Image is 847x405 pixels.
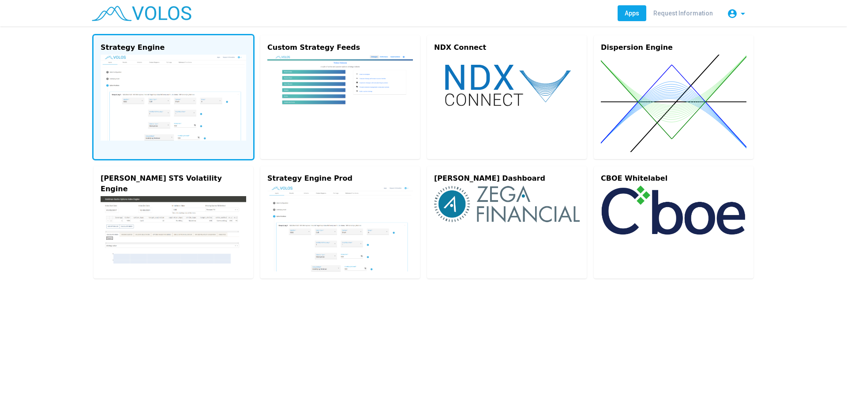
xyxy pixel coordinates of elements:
div: Custom Strategy Feeds [267,42,413,53]
a: Apps [618,5,646,21]
img: strategy-engine.png [267,186,413,271]
div: [PERSON_NAME] Dashboard [434,173,580,184]
a: Request Information [646,5,720,21]
div: Strategy Engine Prod [267,173,413,184]
div: [PERSON_NAME] STS Volatility Engine [101,173,246,194]
img: custom.png [267,55,413,124]
img: ndx-connect.svg [434,55,580,115]
div: Strategy Engine [101,42,246,53]
mat-icon: arrow_drop_down [738,8,748,19]
img: zega-logo.png [434,186,580,223]
span: Request Information [653,10,713,17]
div: Dispersion Engine [601,42,746,53]
span: Apps [625,10,639,17]
div: NDX Connect [434,42,580,53]
mat-icon: account_circle [727,8,738,19]
img: dispersion.svg [601,55,746,152]
img: cboe-logo.png [601,186,746,235]
img: gs-engine.png [101,196,246,264]
img: strategy-engine.png [101,55,246,141]
div: CBOE Whitelabel [601,173,746,184]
